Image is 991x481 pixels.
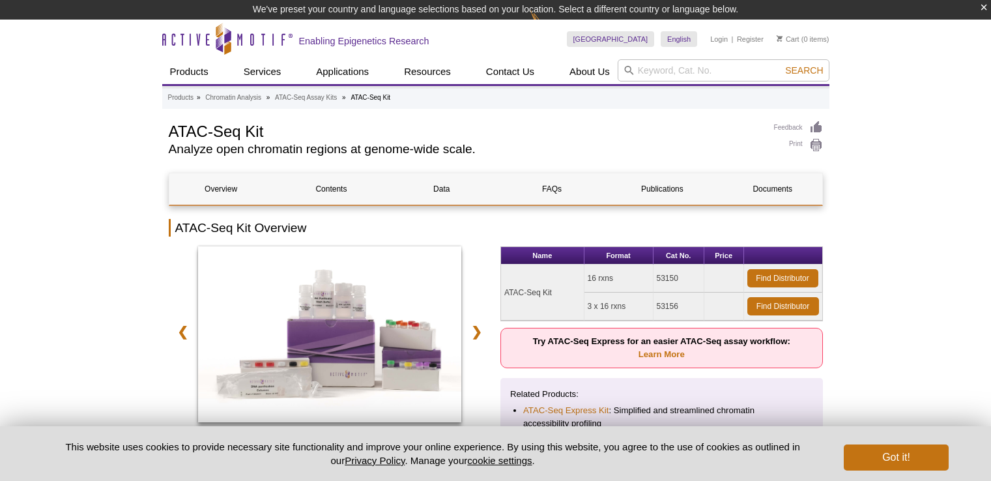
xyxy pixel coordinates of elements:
p: This website uses cookies to provide necessary site functionality and improve your online experie... [43,440,823,467]
img: Your Cart [777,35,783,42]
a: FAQs [500,173,603,205]
a: Contents [280,173,383,205]
button: cookie settings [467,455,532,466]
a: Cart [777,35,799,44]
a: ❮ [169,317,197,347]
li: ATAC-Seq Kit [351,94,390,101]
li: (0 items) [777,31,829,47]
a: Publications [610,173,714,205]
input: Keyword, Cat. No. [618,59,829,81]
span: Search [785,65,823,76]
a: Products [162,59,216,84]
a: ATAC-Seq Express Kit [523,404,609,417]
img: ATAC-Seq Kit [198,246,462,422]
td: 53156 [653,293,704,321]
a: Register [737,35,764,44]
td: ATAC-Seq Kit [501,265,584,321]
li: » [342,94,346,101]
li: | [732,31,734,47]
p: Related Products: [510,388,813,401]
strong: Try ATAC-Seq Express for an easier ATAC-Seq assay workflow: [533,336,790,359]
a: Data [390,173,493,205]
th: Price [704,247,744,265]
li: » [266,94,270,101]
td: 3 x 16 rxns [584,293,653,321]
a: Chromatin Analysis [205,92,261,104]
h1: ATAC-Seq Kit [169,121,761,140]
h2: Analyze open chromatin regions at genome-wide scale. [169,143,761,155]
a: ATAC-Seq Kit [198,246,462,426]
a: Resources [396,59,459,84]
a: Privacy Policy [345,455,405,466]
a: Contact Us [478,59,542,84]
img: Change Here [530,10,565,40]
button: Search [781,65,827,76]
a: Login [710,35,728,44]
h2: Enabling Epigenetics Research [299,35,429,47]
a: ❯ [463,317,491,347]
li: » [197,94,201,101]
a: Print [774,138,823,153]
a: Services [236,59,289,84]
td: 16 rxns [584,265,653,293]
a: English [661,31,697,47]
button: Got it! [844,445,948,471]
a: Find Distributor [747,269,818,287]
a: Learn More [639,349,685,359]
th: Name [501,247,584,265]
a: Overview [169,173,273,205]
li: : Simplified and streamlined chromatin accessibility profiling [523,404,800,430]
td: 53150 [653,265,704,293]
a: Documents [721,173,824,205]
th: Cat No. [653,247,704,265]
a: [GEOGRAPHIC_DATA] [567,31,655,47]
a: Products [168,92,194,104]
a: ATAC-Seq Assay Kits [275,92,337,104]
a: About Us [562,59,618,84]
h2: ATAC-Seq Kit Overview [169,219,823,237]
th: Format [584,247,653,265]
a: Find Distributor [747,297,819,315]
a: Feedback [774,121,823,135]
a: Applications [308,59,377,84]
